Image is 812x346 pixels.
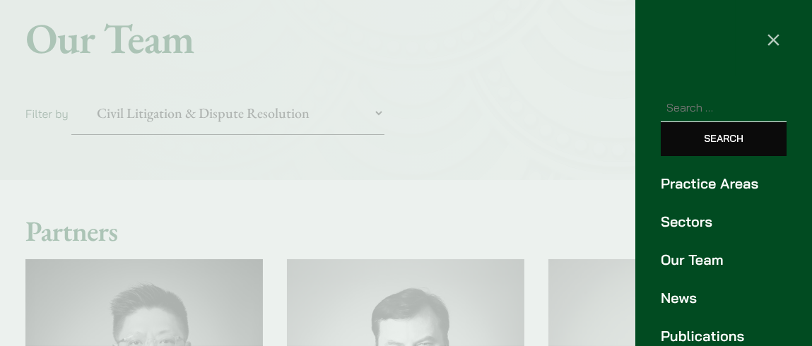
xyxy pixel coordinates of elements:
input: Search [661,122,787,156]
input: Search for: [661,93,787,122]
a: News [661,287,787,309]
a: Practice Areas [661,173,787,194]
a: Sectors [661,211,787,232]
a: Our Team [661,249,787,270]
span: × [767,24,782,52]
